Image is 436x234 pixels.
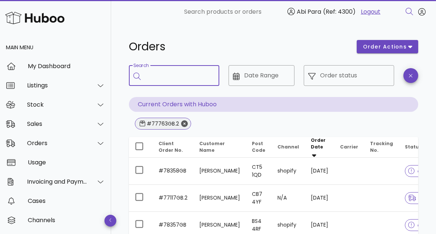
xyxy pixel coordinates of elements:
img: Huboo Logo [5,10,64,26]
td: shopify [272,158,305,185]
span: Abi Para [297,7,321,16]
th: Customer Name [193,137,246,158]
span: (Ref: 4300) [323,7,356,16]
th: Order Date: Sorted descending. Activate to remove sorting. [305,137,334,158]
span: Channel [277,144,299,150]
th: Carrier [334,137,364,158]
label: Search [133,63,149,68]
td: [PERSON_NAME] [193,158,246,185]
div: Invoicing and Payments [27,178,87,185]
th: Channel [272,137,305,158]
td: #78358GB [153,158,193,185]
span: Tracking No. [370,140,393,153]
td: #77117GB.2 [153,185,193,212]
h1: Orders [129,40,348,53]
div: Channels [28,217,105,224]
td: [DATE] [305,158,334,185]
th: Client Order No. [153,137,193,158]
div: Orders [27,140,87,147]
td: CT5 1QD [246,158,272,185]
span: Post Code [252,140,265,153]
span: Client Order No. [159,140,183,153]
th: Post Code [246,137,272,158]
span: order actions [363,43,407,51]
td: [DATE] [305,185,334,212]
a: Logout [361,7,380,16]
div: Sales [27,120,87,127]
div: #77763GB.2 [145,120,179,127]
th: Tracking No. [364,137,399,158]
div: Stock [27,101,87,108]
span: Carrier [340,144,358,150]
span: Status [405,144,427,150]
button: Close [181,120,188,127]
span: Customer Name [199,140,225,153]
p: Current Orders with Huboo [129,97,418,112]
button: order actions [357,40,418,53]
td: [PERSON_NAME] [193,185,246,212]
div: Listings [27,82,87,89]
span: error [408,168,430,174]
td: N/A [272,185,305,212]
div: My Dashboard [28,63,105,70]
td: CB7 4YF [246,185,272,212]
span: Order Date [311,137,326,150]
div: Cases [28,197,105,204]
span: error [408,223,430,228]
div: Usage [28,159,105,166]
